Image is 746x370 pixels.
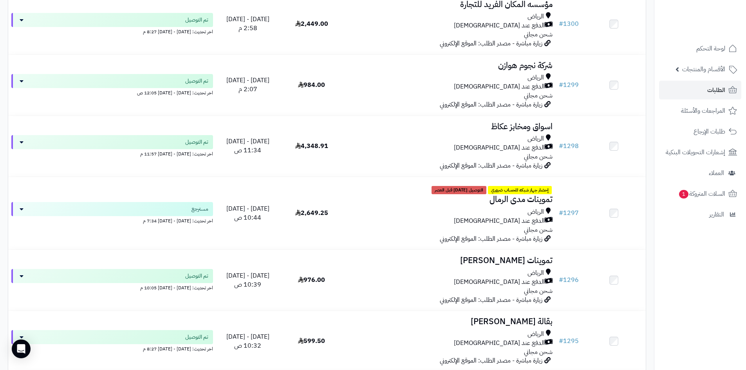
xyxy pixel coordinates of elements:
a: لوحة التحكم [659,39,741,58]
span: الدفع عند [DEMOGRAPHIC_DATA] [454,82,545,91]
span: # [559,336,563,346]
span: الدفع عند [DEMOGRAPHIC_DATA] [454,339,545,348]
a: المراجعات والأسئلة [659,101,741,120]
span: # [559,141,563,151]
span: شحن مجاني [524,30,553,39]
span: الرياض [527,208,544,217]
span: 1 [679,190,688,199]
span: 984.00 [298,80,325,90]
a: #1297 [559,208,579,218]
h3: تموينات مدى الرمال [347,195,553,204]
span: 976.00 [298,275,325,285]
span: الرياض [527,134,544,143]
a: #1300 [559,19,579,29]
span: [DATE] - [DATE] 2:07 م [226,76,269,94]
span: زيارة مباشرة - مصدر الطلب: الموقع الإلكتروني [440,234,542,244]
span: الطلبات [707,85,725,96]
span: تم التوصيل [185,16,208,24]
div: اخر تحديث: [DATE] - [DATE] 7:34 م [11,216,213,224]
span: الرياض [527,330,544,339]
a: إشعارات التحويلات البنكية [659,143,741,162]
span: شحن مجاني [524,347,553,357]
span: شحن مجاني [524,286,553,296]
span: الدفع عند [DEMOGRAPHIC_DATA] [454,217,545,226]
div: Open Intercom Messenger [12,339,31,358]
h3: تموينات [PERSON_NAME] [347,256,553,265]
span: زيارة مباشرة - مصدر الطلب: الموقع الإلكتروني [440,39,542,48]
span: [DATE] - [DATE] 10:32 ص [226,332,269,350]
span: تم التوصيل [185,138,208,146]
span: المراجعات والأسئلة [681,105,725,116]
span: الرياض [527,12,544,21]
span: العملاء [709,168,724,179]
div: اخر تحديث: [DATE] - [DATE] 11:57 م [11,149,213,157]
span: [DATE] - [DATE] 10:39 ص [226,271,269,289]
span: زيارة مباشرة - مصدر الطلب: الموقع الإلكتروني [440,161,542,170]
span: تم التوصيل [185,77,208,85]
div: اخر تحديث: [DATE] - [DATE] 12:05 ص [11,88,213,96]
a: #1299 [559,80,579,90]
span: [DATE] - [DATE] 2:58 م [226,14,269,33]
span: السلات المتروكة [678,188,725,199]
span: زيارة مباشرة - مصدر الطلب: الموقع الإلكتروني [440,295,542,305]
span: التقارير [709,209,724,220]
span: إشعارات التحويلات البنكية [666,147,725,158]
span: طلبات الإرجاع [694,126,725,137]
span: # [559,208,563,218]
a: العملاء [659,164,741,182]
div: اخر تحديث: [DATE] - [DATE] 8:27 م [11,27,213,35]
span: تم التوصيل [185,333,208,341]
span: إحضار جهاز شبكه للحساب ضروري [488,186,552,195]
span: 4,348.91 [295,141,328,151]
span: شحن مجاني [524,225,553,235]
div: اخر تحديث: [DATE] - [DATE] 8:27 م [11,344,213,352]
h3: اسواق ومخابز عكاظ [347,122,553,131]
span: الدفع عند [DEMOGRAPHIC_DATA] [454,143,545,152]
h3: بقالة [PERSON_NAME] [347,317,553,326]
span: لوحة التحكم [696,43,725,54]
a: طلبات الإرجاع [659,122,741,141]
span: 599.50 [298,336,325,346]
span: [DATE] - [DATE] 10:44 ص [226,204,269,222]
h3: شركة نجوم هوازن [347,61,553,70]
div: اخر تحديث: [DATE] - [DATE] 10:05 م [11,283,213,291]
span: 2,449.00 [295,19,328,29]
a: #1295 [559,336,579,346]
span: الدفع عند [DEMOGRAPHIC_DATA] [454,278,545,287]
span: 2,649.25 [295,208,328,218]
span: الرياض [527,73,544,82]
span: شحن مجاني [524,91,553,100]
a: السلات المتروكة1 [659,184,741,203]
span: الدفع عند [DEMOGRAPHIC_DATA] [454,21,545,30]
span: # [559,80,563,90]
span: التوصيل [DATE] قبل العصر [432,186,486,195]
span: زيارة مباشرة - مصدر الطلب: الموقع الإلكتروني [440,100,542,109]
span: الرياض [527,269,544,278]
a: التقارير [659,205,741,224]
span: # [559,275,563,285]
a: #1298 [559,141,579,151]
span: زيارة مباشرة - مصدر الطلب: الموقع الإلكتروني [440,356,542,365]
a: #1296 [559,275,579,285]
span: # [559,19,563,29]
span: شحن مجاني [524,152,553,161]
span: [DATE] - [DATE] 11:34 ص [226,137,269,155]
span: مسترجع [191,205,208,213]
span: تم التوصيل [185,272,208,280]
span: الأقسام والمنتجات [682,64,725,75]
a: الطلبات [659,81,741,99]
